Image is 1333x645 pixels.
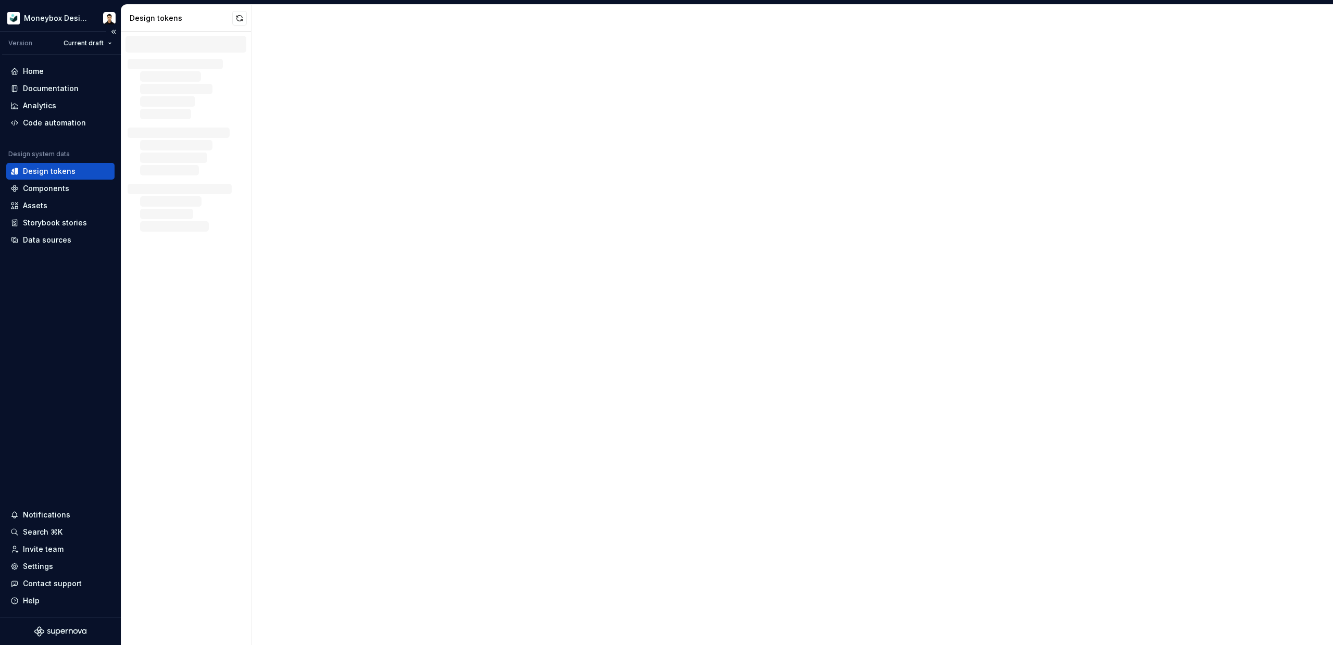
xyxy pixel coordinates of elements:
div: Documentation [23,83,79,94]
div: Storybook stories [23,218,87,228]
a: Design tokens [6,163,115,180]
div: Notifications [23,510,70,520]
div: Search ⌘K [23,527,62,537]
div: Assets [23,200,47,211]
a: Home [6,63,115,80]
button: Moneybox Design SystemDerek [2,7,119,29]
div: Components [23,183,69,194]
button: Contact support [6,575,115,592]
img: Derek [103,12,116,24]
div: Design tokens [23,166,76,176]
span: Current draft [64,39,104,47]
div: Help [23,596,40,606]
img: 9de6ca4a-8ec4-4eed-b9a2-3d312393a40a.png [7,12,20,24]
div: Home [23,66,44,77]
button: Notifications [6,507,115,523]
svg: Supernova Logo [34,626,86,637]
a: Data sources [6,232,115,248]
div: Version [8,39,32,47]
a: Assets [6,197,115,214]
a: Invite team [6,541,115,558]
button: Collapse sidebar [106,24,121,39]
div: Contact support [23,578,82,589]
button: Search ⌘K [6,524,115,540]
div: Design tokens [130,13,232,23]
a: Analytics [6,97,115,114]
a: Storybook stories [6,214,115,231]
div: Invite team [23,544,64,554]
a: Code automation [6,115,115,131]
div: Analytics [23,100,56,111]
div: Settings [23,561,53,572]
div: Code automation [23,118,86,128]
a: Settings [6,558,115,575]
button: Help [6,592,115,609]
button: Current draft [59,36,117,50]
div: Data sources [23,235,71,245]
a: Components [6,180,115,197]
div: Design system data [8,150,70,158]
div: Moneybox Design System [24,13,91,23]
a: Documentation [6,80,115,97]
